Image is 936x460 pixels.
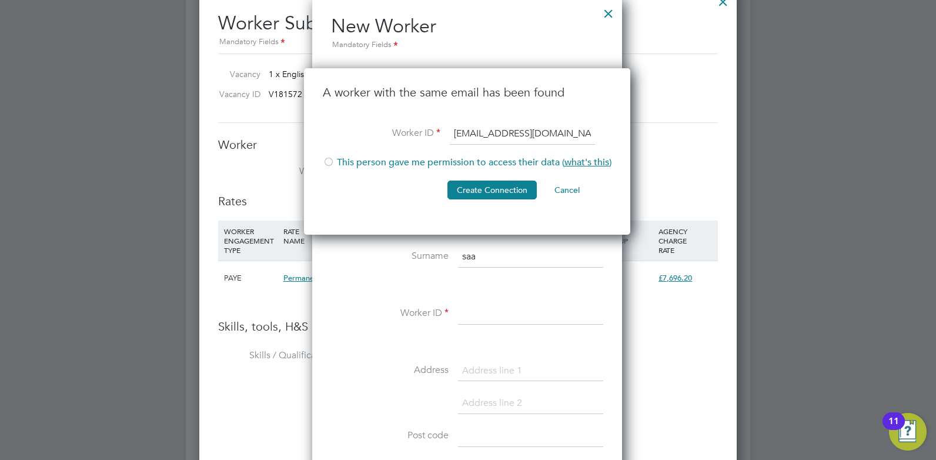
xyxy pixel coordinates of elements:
h2: Worker Submission [218,2,718,49]
button: Cancel [545,181,589,199]
span: £7,696.20 [658,273,692,283]
span: 1 x English Lecturer (Inner) [269,69,369,79]
input: Address line 1 [458,361,603,382]
div: WORKER ENGAGEMENT TYPE [221,221,280,261]
div: RATE NAME [280,221,359,251]
label: Surname [331,250,449,262]
label: Vacancy ID [213,89,260,99]
span: V181572 [269,89,302,99]
h2: New Worker [331,14,603,52]
label: Post code [331,429,449,442]
span: Permanent Fee [283,273,336,283]
span: what's this [564,156,609,168]
div: AGENCY CHARGE RATE [656,221,715,261]
div: Mandatory Fields [218,36,718,49]
label: Tools [218,407,336,419]
input: Address line 2 [458,393,603,414]
h3: Skills, tools, H&S [218,319,718,334]
label: Worker [218,165,336,178]
div: PAYE [221,261,280,295]
li: This person gave me permission to access their data ( ) [323,156,611,181]
button: Open Resource Center, 11 new notifications [889,413,927,451]
label: Worker ID [323,127,440,139]
div: Mandatory Fields [331,39,603,52]
label: Vacancy [213,69,260,79]
label: Skills / Qualifications [218,349,336,362]
label: Address [331,364,449,376]
button: Create Connection [447,181,537,199]
h3: Worker [218,137,718,152]
h3: Rates [218,194,718,209]
label: Worker ID [331,307,449,319]
div: AGENCY MARKUP [596,221,656,251]
div: 11 [888,421,899,436]
h3: A worker with the same email has been found [323,85,611,100]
